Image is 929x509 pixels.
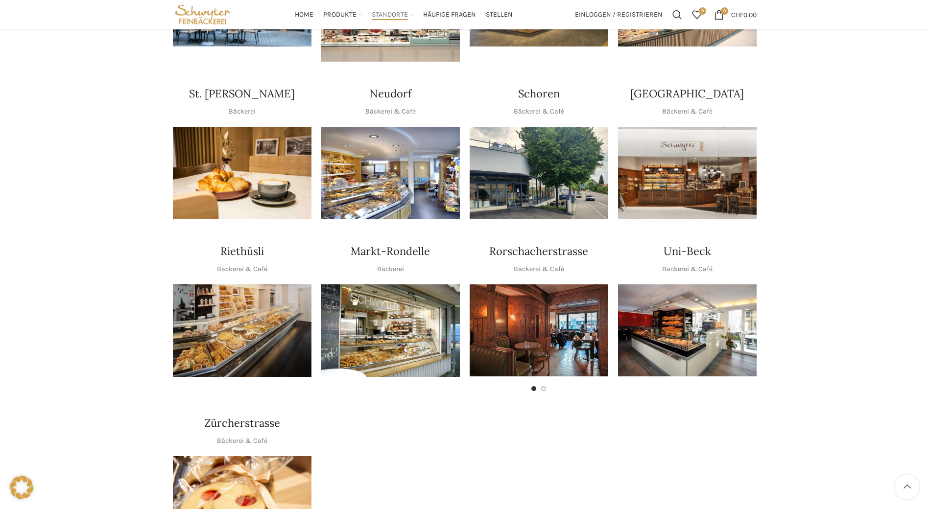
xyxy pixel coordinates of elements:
a: Häufige Fragen [423,5,476,24]
img: Schwyter-1800x900 [618,127,757,219]
h4: Uni-Beck [664,244,711,259]
a: Produkte [323,5,362,24]
div: 1 / 2 [470,284,608,376]
div: 1 / 1 [321,127,460,219]
bdi: 0.00 [731,10,757,19]
a: Einloggen / Registrieren [570,5,667,24]
img: Rondelle_1 [321,284,460,377]
p: Bäckerei [229,106,256,117]
span: Produkte [323,10,357,20]
h4: Schoren [518,86,560,101]
p: Bäckerei & Café [365,106,416,117]
div: 1 / 1 [173,127,311,219]
img: Riethüsli-2 [173,284,311,377]
img: Neudorf_1 [321,127,460,219]
img: Rorschacherstrasse [470,284,608,376]
img: schwyter-23 [173,127,311,219]
p: Bäckerei & Café [217,264,267,275]
span: 0 [721,7,728,15]
img: rechts_09-1 [618,284,757,376]
div: 1 / 1 [173,284,311,377]
a: 0 [687,5,707,24]
p: Bäckerei & Café [514,106,564,117]
p: Bäckerei & Café [217,436,267,446]
span: CHF [731,10,743,19]
span: 0 [699,7,706,15]
span: Einloggen / Registrieren [575,11,663,18]
a: Standorte [372,5,413,24]
span: Home [295,10,313,20]
span: Häufige Fragen [423,10,476,20]
h4: Markt-Rondelle [351,244,430,259]
p: Bäckerei [377,264,404,275]
span: Standorte [372,10,408,20]
div: 1 / 1 [618,127,757,219]
a: Scroll to top button [895,475,919,499]
div: 1 / 1 [321,284,460,377]
h4: [GEOGRAPHIC_DATA] [630,86,744,101]
h4: St. [PERSON_NAME] [189,86,295,101]
a: Site logo [173,10,233,18]
div: 1 / 1 [618,284,757,376]
a: 0 CHF0.00 [709,5,762,24]
a: Suchen [667,5,687,24]
div: 1 / 1 [470,127,608,219]
li: Go to slide 1 [531,386,536,391]
span: Stellen [486,10,513,20]
p: Bäckerei & Café [662,106,713,117]
h4: Rorschacherstrasse [489,244,588,259]
p: Bäckerei & Café [514,264,564,275]
li: Go to slide 2 [541,386,546,391]
a: Stellen [486,5,513,24]
h4: Riethüsli [220,244,264,259]
h4: Zürcherstrasse [204,416,280,431]
p: Bäckerei & Café [662,264,713,275]
img: 0842cc03-b884-43c1-a0c9-0889ef9087d6 copy [470,127,608,219]
a: Home [295,5,313,24]
div: Meine Wunschliste [687,5,707,24]
div: Main navigation [238,5,570,24]
h4: Neudorf [370,86,411,101]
